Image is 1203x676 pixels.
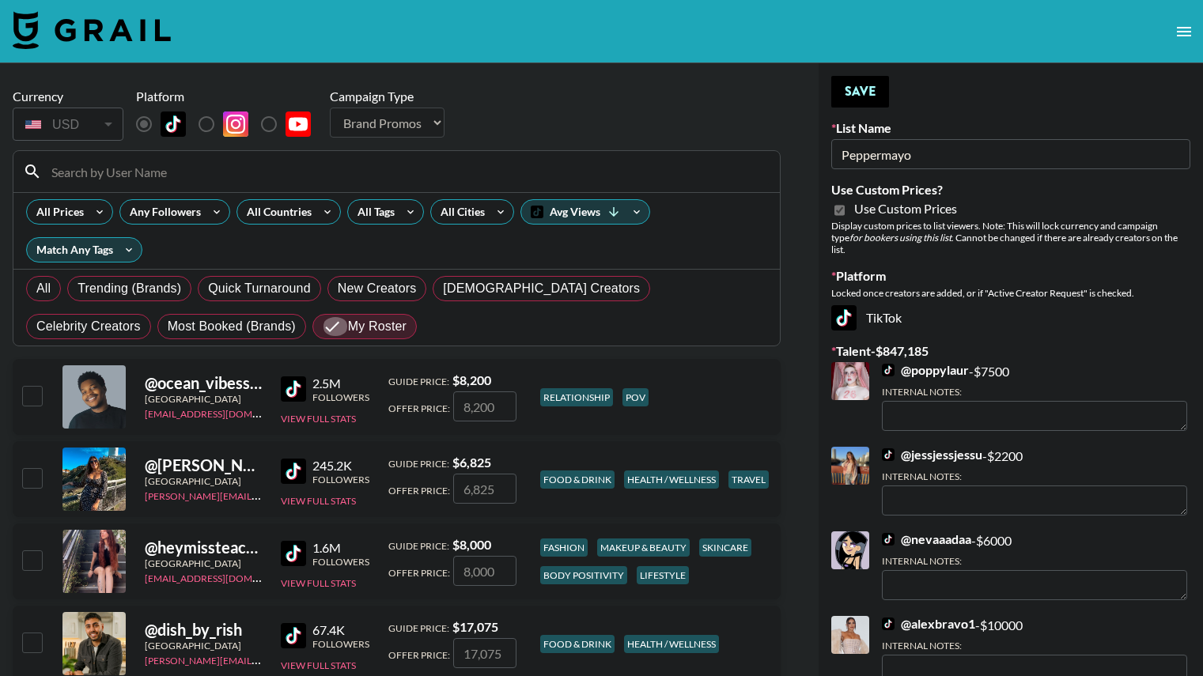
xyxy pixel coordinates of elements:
[136,108,323,141] div: List locked to TikTok.
[388,402,450,414] span: Offer Price:
[145,455,262,475] div: @ [PERSON_NAME]
[622,388,649,406] div: pov
[338,279,417,298] span: New Creators
[831,220,1190,255] div: Display custom prices to list viewers. Note: This will lock currency and campaign type . Cannot b...
[145,475,262,487] div: [GEOGRAPHIC_DATA]
[145,393,262,405] div: [GEOGRAPHIC_DATA]
[831,305,857,330] img: TikTok
[637,566,689,584] div: lifestyle
[831,268,1190,284] label: Platform
[286,111,311,137] img: YouTube
[312,540,369,556] div: 1.6M
[831,305,1190,330] div: TikTok
[831,120,1190,136] label: List Name
[145,538,262,557] div: @ heymissteacher
[699,538,751,557] div: skincare
[521,200,649,224] div: Avg Views
[388,622,449,634] span: Guide Price:
[145,405,304,420] a: [EMAIL_ADDRESS][DOMAIN_NAME]
[882,617,895,630] img: TikTok
[312,474,369,485] div: Followers
[13,104,123,144] div: Currency is locked to USD
[223,111,248,137] img: Instagram
[882,531,971,547] a: @nevaaadaa
[168,317,296,336] span: Most Booked (Brands)
[281,376,306,402] img: TikTok
[831,76,889,108] button: Save
[882,364,895,376] img: TikTok
[281,659,356,671] button: View Full Stats
[27,238,142,262] div: Match Any Tags
[882,362,969,378] a: @poppylaur
[882,447,1187,515] div: - $ 2200
[312,458,369,474] div: 245.2K
[388,376,449,387] span: Guide Price:
[161,111,186,137] img: TikTok
[443,279,640,298] span: [DEMOGRAPHIC_DATA] Creators
[882,362,1187,431] div: - $ 7500
[540,635,615,653] div: food & drink
[882,386,1187,398] div: Internal Notes:
[348,200,398,224] div: All Tags
[882,448,895,461] img: TikTok
[136,89,323,104] div: Platform
[540,538,588,557] div: fashion
[882,555,1187,567] div: Internal Notes:
[882,447,982,463] a: @jessjessjessu
[854,201,957,217] span: Use Custom Prices
[348,317,407,336] span: My Roster
[281,623,306,648] img: TikTok
[312,622,369,638] div: 67.4K
[237,200,315,224] div: All Countries
[36,279,51,298] span: All
[831,182,1190,198] label: Use Custom Prices?
[453,391,516,421] input: 8,200
[145,651,379,667] a: [PERSON_NAME][EMAIL_ADDRESS][DOMAIN_NAME]
[78,279,181,298] span: Trending (Brands)
[281,413,356,425] button: View Full Stats
[36,317,141,336] span: Celebrity Creators
[453,474,516,504] input: 6,825
[728,470,769,489] div: travel
[312,556,369,568] div: Followers
[452,537,491,552] strong: $ 8,000
[330,89,445,104] div: Campaign Type
[882,533,895,546] img: TikTok
[120,200,204,224] div: Any Followers
[831,343,1190,359] label: Talent - $ 847,185
[882,531,1187,600] div: - $ 6000
[145,569,304,584] a: [EMAIL_ADDRESS][DOMAIN_NAME]
[597,538,690,557] div: makeup & beauty
[281,495,356,507] button: View Full Stats
[388,540,449,552] span: Guide Price:
[624,470,719,489] div: health / wellness
[849,232,951,244] em: for bookers using this list
[208,279,311,298] span: Quick Turnaround
[145,557,262,569] div: [GEOGRAPHIC_DATA]
[540,470,615,489] div: food & drink
[281,541,306,566] img: TikTok
[431,200,488,224] div: All Cities
[540,566,627,584] div: body positivity
[882,470,1187,482] div: Internal Notes:
[42,159,770,184] input: Search by User Name
[453,638,516,668] input: 17,075
[13,89,123,104] div: Currency
[16,111,120,138] div: USD
[452,619,498,634] strong: $ 17,075
[281,459,306,484] img: TikTok
[145,487,379,502] a: [PERSON_NAME][EMAIL_ADDRESS][DOMAIN_NAME]
[27,200,87,224] div: All Prices
[452,372,491,387] strong: $ 8,200
[453,556,516,586] input: 8,000
[388,567,450,579] span: Offer Price:
[388,458,449,470] span: Guide Price:
[388,485,450,497] span: Offer Price:
[145,373,262,393] div: @ ocean_vibesss_
[312,376,369,391] div: 2.5M
[882,640,1187,651] div: Internal Notes:
[540,388,613,406] div: relationship
[13,11,171,49] img: Grail Talent
[281,577,356,589] button: View Full Stats
[882,616,975,632] a: @alexbravo1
